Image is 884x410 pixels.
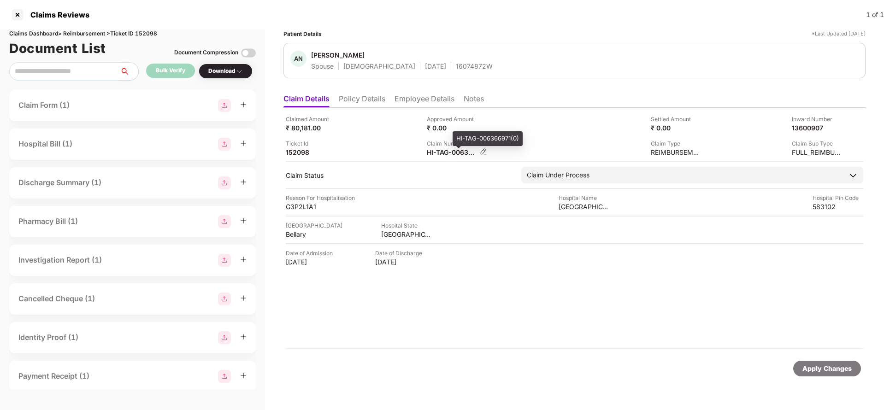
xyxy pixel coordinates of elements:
div: Bellary [286,230,336,239]
div: 1 of 1 [866,10,884,20]
div: Claims Reviews [25,10,89,19]
img: svg+xml;base64,PHN2ZyBpZD0iR3JvdXBfMjg4MTMiIGRhdGEtbmFtZT0iR3JvdXAgMjg4MTMiIHhtbG5zPSJodHRwOi8vd3... [218,331,231,344]
h1: Document List [9,38,106,59]
div: Bulk Verify [156,66,185,75]
img: svg+xml;base64,PHN2ZyBpZD0iR3JvdXBfMjg4MTMiIGRhdGEtbmFtZT0iR3JvdXAgMjg4MTMiIHhtbG5zPSJodHRwOi8vd3... [218,254,231,267]
div: 152098 [286,148,336,157]
div: Payment Receipt (1) [18,370,89,382]
div: [GEOGRAPHIC_DATA] [381,230,432,239]
div: [DATE] [286,258,336,266]
span: plus [240,179,247,185]
div: Identity Proof (1) [18,332,78,343]
div: Discharge Summary (1) [18,177,101,188]
div: Apply Changes [802,363,852,374]
div: [DATE] [425,62,446,70]
span: plus [240,140,247,146]
div: Date of Discharge [375,249,426,258]
div: 13600907 [792,123,843,132]
div: Reason For Hospitalisation [286,193,355,202]
span: plus [240,101,247,108]
div: Pharmacy Bill (1) [18,216,78,227]
img: svg+xml;base64,PHN2ZyBpZD0iR3JvdXBfMjg4MTMiIGRhdGEtbmFtZT0iR3JvdXAgMjg4MTMiIHhtbG5zPSJodHRwOi8vd3... [218,99,231,112]
li: Policy Details [339,94,385,107]
span: plus [240,372,247,379]
div: [DEMOGRAPHIC_DATA] [343,62,415,70]
div: Cancelled Cheque (1) [18,293,95,305]
img: svg+xml;base64,PHN2ZyBpZD0iRHJvcGRvd24tMzJ4MzIiIHhtbG5zPSJodHRwOi8vd3d3LnczLm9yZy8yMDAwL3N2ZyIgd2... [236,68,243,75]
img: svg+xml;base64,PHN2ZyBpZD0iR3JvdXBfMjg4MTMiIGRhdGEtbmFtZT0iR3JvdXAgMjg4MTMiIHhtbG5zPSJodHRwOi8vd3... [218,138,231,151]
div: [GEOGRAPHIC_DATA] [286,221,342,230]
div: ₹ 80,181.00 [286,123,336,132]
img: svg+xml;base64,PHN2ZyBpZD0iRWRpdC0zMngzMiIgeG1sbnM9Imh0dHA6Ly93d3cudzMub3JnLzIwMDAvc3ZnIiB3aWR0aD... [480,148,487,155]
div: AN [290,51,306,67]
li: Notes [464,94,484,107]
div: ₹ 0.00 [427,123,477,132]
div: Spouse [311,62,334,70]
div: Claimed Amount [286,115,336,123]
div: Hospital State [381,221,432,230]
div: 16074872W [456,62,493,70]
div: Approved Amount [427,115,477,123]
div: Claim Under Process [527,170,589,180]
img: svg+xml;base64,PHN2ZyBpZD0iR3JvdXBfMjg4MTMiIGRhdGEtbmFtZT0iR3JvdXAgMjg4MTMiIHhtbG5zPSJodHRwOi8vd3... [218,176,231,189]
img: svg+xml;base64,PHN2ZyBpZD0iR3JvdXBfMjg4MTMiIGRhdGEtbmFtZT0iR3JvdXAgMjg4MTMiIHhtbG5zPSJodHRwOi8vd3... [218,215,231,228]
div: Document Compression [174,48,238,57]
div: Claim Form (1) [18,100,70,111]
li: Employee Details [395,94,454,107]
div: Hospital Pin Code [813,193,863,202]
div: HI-TAG-006366971(0) [427,148,477,157]
button: search [119,62,139,81]
div: [PERSON_NAME] [311,51,365,59]
div: Claim Number [427,139,487,148]
img: downArrowIcon [849,171,858,180]
div: 583102 [813,202,863,211]
div: G3P2L1A1 [286,202,336,211]
li: Claim Details [283,94,330,107]
span: plus [240,256,247,263]
div: REIMBURSEMENT [651,148,701,157]
span: search [119,68,138,75]
div: Investigation Report (1) [18,254,102,266]
div: ₹ 0.00 [651,123,701,132]
div: Patient Details [283,29,322,38]
div: Claim Sub Type [792,139,843,148]
div: Claims Dashboard > Reimbursement > Ticket ID 152098 [9,29,256,38]
div: Hospital Bill (1) [18,138,72,150]
span: plus [240,334,247,340]
span: plus [240,295,247,301]
div: *Last Updated [DATE] [812,29,866,38]
img: svg+xml;base64,PHN2ZyBpZD0iR3JvdXBfMjg4MTMiIGRhdGEtbmFtZT0iR3JvdXAgMjg4MTMiIHhtbG5zPSJodHRwOi8vd3... [218,370,231,383]
div: Settled Amount [651,115,701,123]
div: Date of Admission [286,249,336,258]
div: Inward Number [792,115,843,123]
span: plus [240,217,247,224]
div: Claim Type [651,139,701,148]
div: HI-TAG-006366971(0) [453,131,523,146]
div: Download [208,67,243,76]
img: svg+xml;base64,PHN2ZyBpZD0iR3JvdXBfMjg4MTMiIGRhdGEtbmFtZT0iR3JvdXAgMjg4MTMiIHhtbG5zPSJodHRwOi8vd3... [218,293,231,305]
div: FULL_REIMBURSEMENT [792,148,843,157]
div: [GEOGRAPHIC_DATA] [559,202,609,211]
img: svg+xml;base64,PHN2ZyBpZD0iVG9nZ2xlLTMyeDMyIiB4bWxucz0iaHR0cDovL3d3dy53My5vcmcvMjAwMC9zdmciIHdpZH... [241,46,256,60]
div: Claim Status [286,171,512,180]
div: [DATE] [375,258,426,266]
div: Ticket Id [286,139,336,148]
div: Hospital Name [559,193,609,202]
